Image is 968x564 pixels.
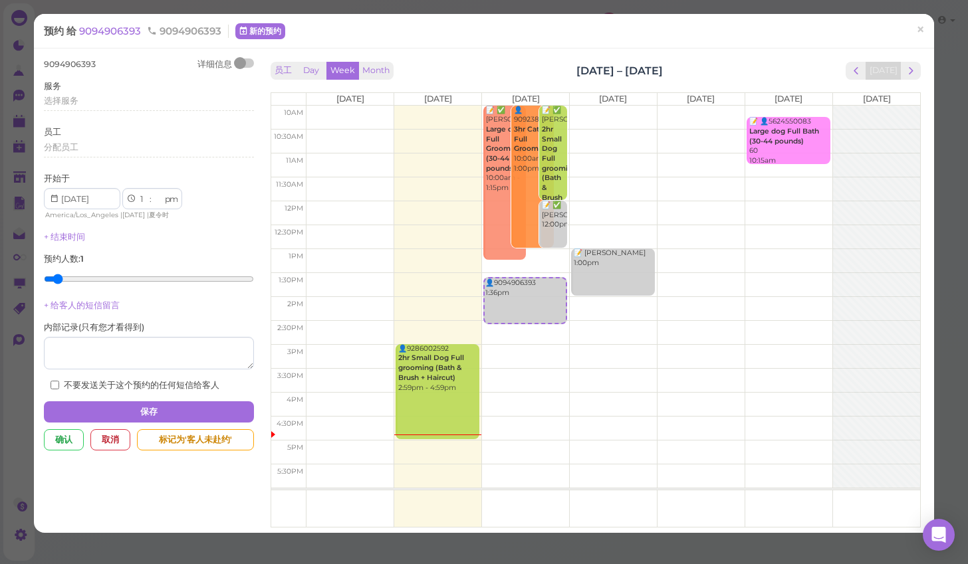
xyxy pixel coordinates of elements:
label: 内部记录 ( 只有您才看得到 ) [44,322,144,333]
span: 9094906393 [44,59,96,69]
div: 📝 ✅ [PERSON_NAME] 12:00pm [541,201,567,230]
label: 服务 [44,80,61,92]
input: 不要发送关于这个预约的任何短信给客人 [51,381,59,389]
div: 👤9094906393 1:36pm [485,278,566,298]
div: 标记为'客人未赴约' [137,429,254,450]
button: prev [846,62,866,80]
label: 不要发送关于这个预约的任何短信给客人 [51,379,219,391]
b: Large dog Full Bath (30-44 pounds) [749,127,819,145]
span: 12pm [285,204,303,213]
span: 2:30pm [277,324,303,332]
span: [DATE] [599,94,627,104]
button: 保存 [44,401,254,423]
span: 选择服务 [44,96,78,106]
a: + 给客人的短信留言 [44,300,120,310]
span: 夏令时 [149,211,169,219]
span: 11am [286,156,303,165]
span: [DATE] [424,94,452,104]
button: next [901,62,921,80]
span: 12:30pm [275,228,303,236]
span: 5:30pm [277,467,303,476]
a: 新的预约 [235,23,285,39]
div: 👤9286002592 2:59pm - 4:59pm [398,344,479,393]
a: + 结束时间 [44,232,85,242]
span: × [916,21,925,39]
span: [DATE] [336,94,364,104]
span: 3:30pm [277,371,303,380]
label: 开始于 [44,173,70,185]
span: 4pm [287,395,303,404]
span: 3pm [287,347,303,356]
span: 11:30am [276,180,303,189]
b: Large dog Full Grooming (30-44 pounds) [486,125,522,173]
label: 预约人数 : [44,253,84,265]
span: [DATE] [687,94,715,104]
div: Open Intercom Messenger [923,519,955,551]
button: 员工 [271,62,296,80]
div: 详细信息 [197,58,232,70]
span: 1:30pm [279,276,303,284]
h2: [DATE] – [DATE] [576,63,663,78]
b: 3hr Cats Full Grooming [514,125,550,153]
div: 取消 [90,429,130,450]
label: 员工 [44,126,61,138]
span: [DATE] [512,94,540,104]
div: 确认 [44,429,84,450]
b: 2hr Small Dog Full grooming (Bath & Brush + Haircut) [542,125,577,221]
div: 📝 ✅ [PERSON_NAME] 10:00am - 1:15pm [485,106,526,193]
button: Day [295,62,327,80]
a: 9094906393 [79,25,144,37]
div: | | [44,209,192,221]
b: 2hr Small Dog Full grooming (Bath & Brush + Haircut) [398,353,464,381]
span: America/Los_Angeles [45,211,118,219]
div: 👤9092384759 10:00am - 1:00pm [513,106,554,174]
span: 10am [284,108,303,117]
span: 1pm [289,252,303,260]
div: 预约 给 [44,25,229,38]
div: 📝 [PERSON_NAME] 1:00pm [573,248,655,268]
span: 4:30pm [277,419,303,428]
button: Week [326,62,359,80]
a: × [908,15,933,47]
span: 9094906393 [147,25,221,37]
button: [DATE] [866,62,902,80]
div: 📝 ✅ [PERSON_NAME] 10:00am - 12:00pm [541,106,567,252]
span: 5pm [287,443,303,452]
button: Month [358,62,394,80]
span: [DATE] [775,94,802,104]
span: 2pm [287,300,303,308]
span: 分配员工 [44,142,78,152]
div: 📝 👤5624550083 60 10:15am [749,117,830,165]
span: [DATE] [122,211,145,219]
b: 1 [80,254,84,264]
span: [DATE] [863,94,891,104]
span: 10:30am [274,132,303,141]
